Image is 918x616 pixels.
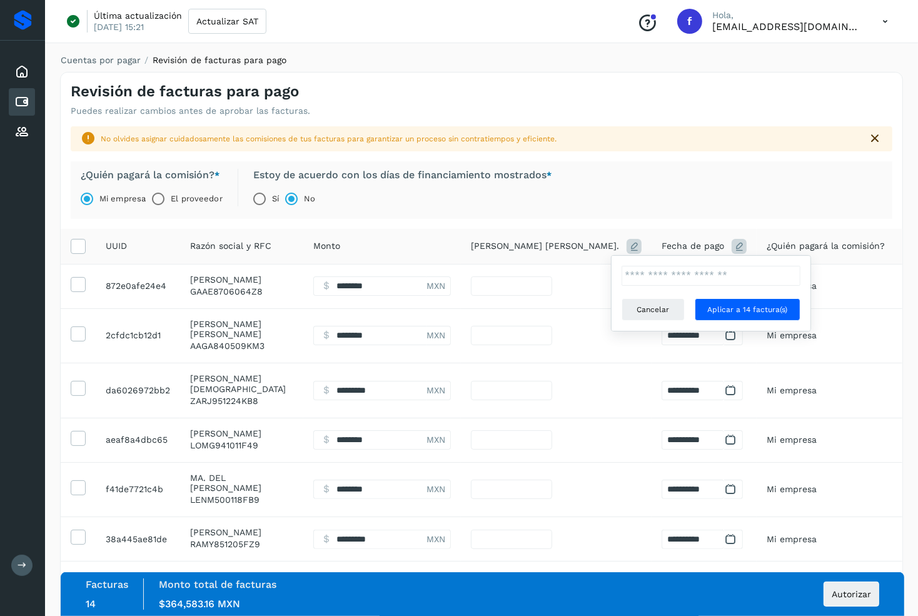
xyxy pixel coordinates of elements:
[86,578,128,590] label: Facturas
[832,590,871,598] span: Autorizar
[99,186,146,211] label: Mi empresa
[323,328,330,343] span: $
[106,240,127,253] span: UUID
[190,539,260,549] span: RAMY851205FZ9
[9,58,35,86] div: Inicio
[106,534,167,544] span: cde50734-ec9b-483f-9640-38a445ae81de
[86,598,96,610] span: 14
[253,169,552,181] label: Estoy de acuerdo con los días de financiamiento mostrados
[171,186,222,211] label: El proveedor
[190,286,263,296] span: GAAE8706064Z8
[190,341,265,351] span: AAGA840509KM3
[323,278,330,293] span: $
[323,532,330,547] span: $
[81,169,223,181] label: ¿Quién pagará la comisión?
[9,118,35,146] div: Proveedores
[767,330,817,340] span: Mi empresa
[712,21,862,33] p: facturacion@cubbo.com
[61,55,141,65] a: Cuentas por pagar
[190,319,293,340] p: Adan Israel Alcántara galindo
[323,383,330,398] span: $
[323,432,330,447] span: $
[153,55,286,65] span: Revisión de facturas para pago
[106,281,166,291] span: fd819adf-4215-40a6-b102-872e0afe24e4
[767,435,817,445] span: Mi empresa
[767,385,817,395] span: Mi empresa
[106,330,161,340] span: e3cc0530-214a-4d8a-80e2-2cfdc1cb12d1
[71,106,310,116] p: Puedes realizar cambios antes de aprobar las facturas.
[9,88,35,116] div: Cuentas por pagar
[190,240,271,253] span: Razón social y RFC
[323,482,330,497] span: $
[471,240,619,253] span: [PERSON_NAME] [PERSON_NAME].
[190,440,258,450] span: LOMG941011F49
[106,435,168,445] span: dd4cf5d3-2428-4aad-8806-aeaf8a4dbc65
[426,433,445,447] span: MXN
[106,484,163,494] span: da2a6cb5-cfb3-4e33-9941-f41de7721c4b
[94,21,144,33] p: [DATE] 15:21
[190,572,293,593] p: Asesoría Integral Mastra
[662,240,724,253] span: Fecha de pago
[94,10,182,21] p: Última actualización
[159,598,240,610] span: $364,583.16 MXN
[190,495,260,505] span: LENM500118FB9
[190,396,258,406] span: ZARJ951224KB8
[767,484,817,494] span: Mi empresa
[767,240,885,253] span: ¿Quién pagará la comisión?
[824,582,879,607] button: Autorizar
[188,9,266,34] button: Actualizar SAT
[272,186,279,211] label: Sí
[196,17,258,26] span: Actualizar SAT
[426,384,445,397] span: MXN
[101,133,857,144] div: No olvides asignar cuidadosamente las comisiones de tus facturas para garantizar un proceso sin c...
[712,10,862,21] p: Hola,
[190,275,293,285] p: Edgar Noe Garcia Angeles
[304,186,315,211] label: No
[767,534,817,544] span: Mi empresa
[71,83,299,101] h4: Revisión de facturas para pago
[426,483,445,496] span: MXN
[106,385,170,395] span: e1da63bd-0e91-4862-833f-da6026972bb2
[190,473,293,494] p: MA. DEL SOCORRO LEON NAVARRO
[426,329,445,342] span: MXN
[159,578,276,590] label: Monto total de facturas
[60,54,903,67] nav: breadcrumb
[426,533,445,546] span: MXN
[190,527,293,538] p: Yadira Ramos Montano
[313,240,340,253] span: Monto
[426,280,445,293] span: MXN
[190,373,293,395] p: Jazael Jesus Zacarías Ramirez
[190,428,293,439] p: German López Montaño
